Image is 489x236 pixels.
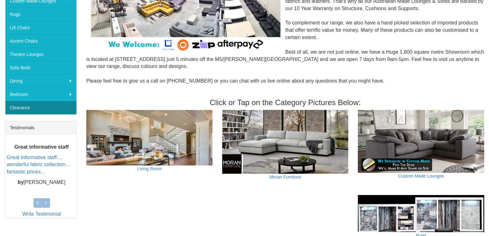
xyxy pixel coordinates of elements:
[5,34,76,48] a: Accent Chairs
[5,74,76,88] a: Dining
[5,61,76,74] a: Sofa Beds
[269,174,301,179] a: Moran Furniture
[86,98,484,107] h3: Click or Tap on the Category Pictures Below:
[5,8,76,21] a: Rugs
[18,179,24,185] b: by
[22,211,61,217] a: Write Testimonial
[5,21,76,34] a: Lift Chairs
[5,101,76,114] a: Clearance
[137,166,162,171] a: Living Room
[398,173,444,179] a: Custom Made Lounges
[86,110,213,165] img: Living Room
[222,110,349,174] img: Moran Furniture
[7,154,71,174] a: Great informative staff.... wonderful fabric collection.... fantastic prices...
[358,110,484,173] img: Custom Made Lounges
[5,48,76,61] a: Theatre Lounges
[14,144,69,150] b: Great informative staff
[358,195,484,232] img: Rugs
[5,88,76,101] a: Bedroom
[7,179,76,186] p: [PERSON_NAME]
[5,121,76,134] div: Testimonials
